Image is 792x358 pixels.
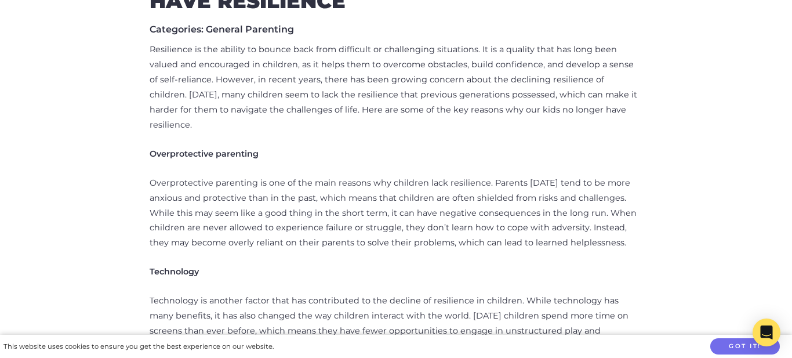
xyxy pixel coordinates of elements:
[753,319,780,346] div: Open Intercom Messenger
[150,24,642,35] h5: Categories: General Parenting
[150,176,642,251] p: Overprotective parenting is one of the main reasons why children lack resilience. Parents [DATE] ...
[150,149,259,159] strong: Overprotective parenting
[710,338,780,355] button: Got it!
[150,266,199,277] strong: Technology
[3,341,274,353] div: This website uses cookies to ensure you get the best experience on our website.
[150,42,642,133] p: Resilience is the ability to bounce back from difficult or challenging situations. It is a qualit...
